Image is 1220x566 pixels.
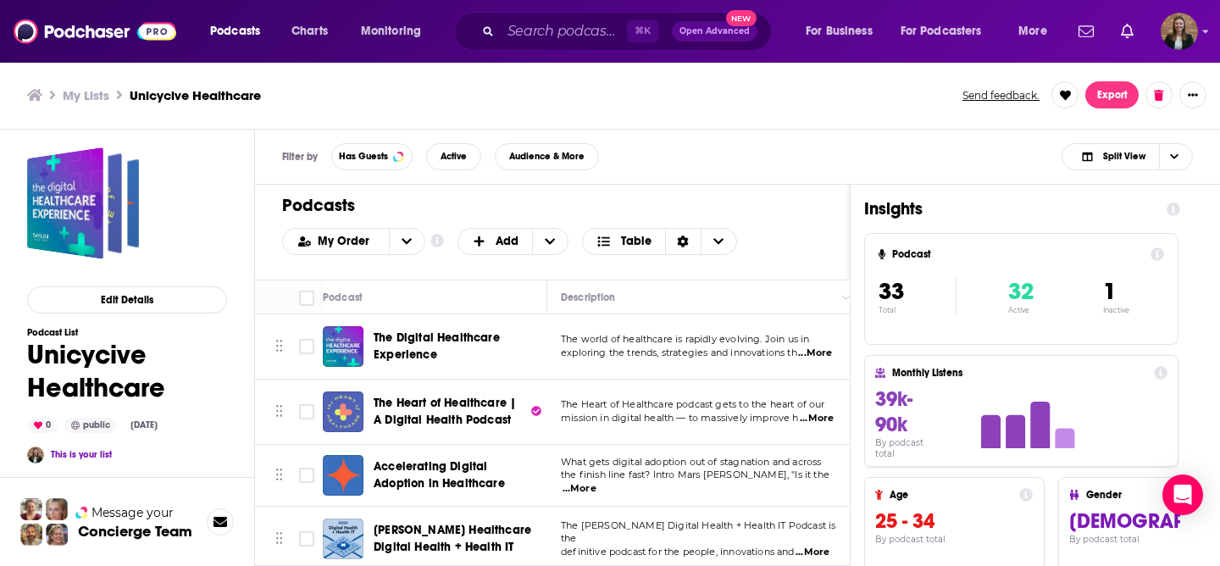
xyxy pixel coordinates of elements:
span: exploring the trends, strategies and innovations th [561,347,797,358]
h3: Podcast List [27,327,227,338]
h4: Age [890,489,1012,501]
h1: Podcasts [282,195,809,216]
img: Becker’s Healthcare Digital Health + Health IT [323,519,363,559]
img: Barbara Profile [46,524,68,546]
div: Sort Direction [665,229,701,254]
span: Toggle select row [299,404,314,419]
span: Monitoring [361,19,421,43]
a: Unicycive Healthcare [27,147,139,259]
button: Move [274,334,285,359]
button: Active [426,143,481,170]
span: My Order [318,236,375,247]
span: The [PERSON_NAME] Digital Health + Health IT Podcast is the [561,519,835,545]
span: Audience & More [509,152,585,161]
span: Accelerating Digital Adoption in Healthcare [374,459,505,491]
span: ...More [798,347,832,360]
span: 39k-90k [875,386,912,437]
button: open menu [283,236,389,247]
div: Open Intercom Messenger [1162,474,1203,515]
span: New [726,10,757,26]
h4: By podcast total [875,534,1033,545]
button: open menu [349,18,443,45]
div: public [64,418,117,433]
div: 0 [27,418,58,433]
span: What gets digital adoption out of stagnation and across [561,456,821,468]
span: Toggle select row [299,531,314,547]
h4: By podcast total [875,437,945,459]
span: ...More [796,546,829,559]
h4: Monthly Listens [892,367,1146,379]
button: Move [274,463,285,488]
span: definitive podcast for the people, innovations and [561,546,795,558]
div: [DATE] [124,419,164,432]
button: Show More Button [1179,81,1206,108]
a: Charts [280,18,338,45]
span: ⌘ K [627,20,658,42]
span: Charts [291,19,328,43]
button: Column Actions [836,288,857,308]
button: Show profile menu [1161,13,1198,50]
span: [PERSON_NAME] Healthcare Digital Health + Health IT [374,523,531,554]
a: Podchaser - Follow, Share and Rate Podcasts [14,15,176,47]
img: The Heart of Healthcare | A Digital Health Podcast [323,391,363,432]
span: ...More [563,482,596,496]
a: My Lists [63,87,109,103]
button: open menu [794,18,894,45]
button: Export [1085,81,1139,108]
h1: Insights [864,198,1153,219]
span: Toggle select row [299,339,314,354]
button: Open AdvancedNew [672,21,757,42]
button: Move [274,526,285,552]
span: The Heart of Healthcare | A Digital Health Podcast [374,396,516,427]
h3: Unicycive Healthcare [130,87,261,103]
img: Jon Profile [20,524,42,546]
button: open menu [1006,18,1068,45]
span: Podcasts [210,19,260,43]
img: Sydney Profile [20,498,42,520]
button: Has Guests [331,143,413,170]
a: This is your list [51,449,112,460]
span: For Podcasters [901,19,982,43]
img: User Profile [1161,13,1198,50]
span: Open Advanced [679,27,750,36]
span: The world of healthcare is rapidly evolving. Join us in [561,333,809,345]
a: Accelerating Digital Adoption in Healthcare [374,458,541,492]
img: The Digital Healthcare Experience [323,326,363,367]
span: Add [496,236,518,247]
span: Has Guests [339,152,388,161]
span: Toggle select row [299,468,314,483]
img: Jules Profile [46,498,68,520]
span: ...More [800,412,834,425]
span: The Digital Healthcare Experience [374,330,500,362]
span: 32 [1008,277,1034,306]
button: Audience & More [495,143,599,170]
img: Katie Burns [27,447,44,463]
span: 33 [879,277,904,306]
button: Move [274,399,285,424]
span: The Heart of Healthcare podcast gets to the heart of our [561,398,825,410]
p: Inactive [1103,306,1129,314]
h4: Podcast [892,248,1144,260]
button: open menu [198,18,282,45]
p: Active [1008,306,1034,314]
span: For Business [806,19,873,43]
span: mission in digital health — to massively improve h [561,412,799,424]
h3: Filter by [282,151,318,163]
h3: Concierge Team [78,523,192,540]
h2: Choose List sort [282,228,425,255]
p: Total [879,306,956,314]
a: Show additional information [430,233,444,249]
h2: Choose View [1062,143,1193,170]
a: Show notifications dropdown [1114,17,1140,46]
button: Choose View [582,228,737,255]
div: Search podcasts, credits, & more... [470,12,788,51]
div: Podcast [323,287,363,308]
span: the finish line fast? Intro Mars [PERSON_NAME], "Is it the [561,469,829,480]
